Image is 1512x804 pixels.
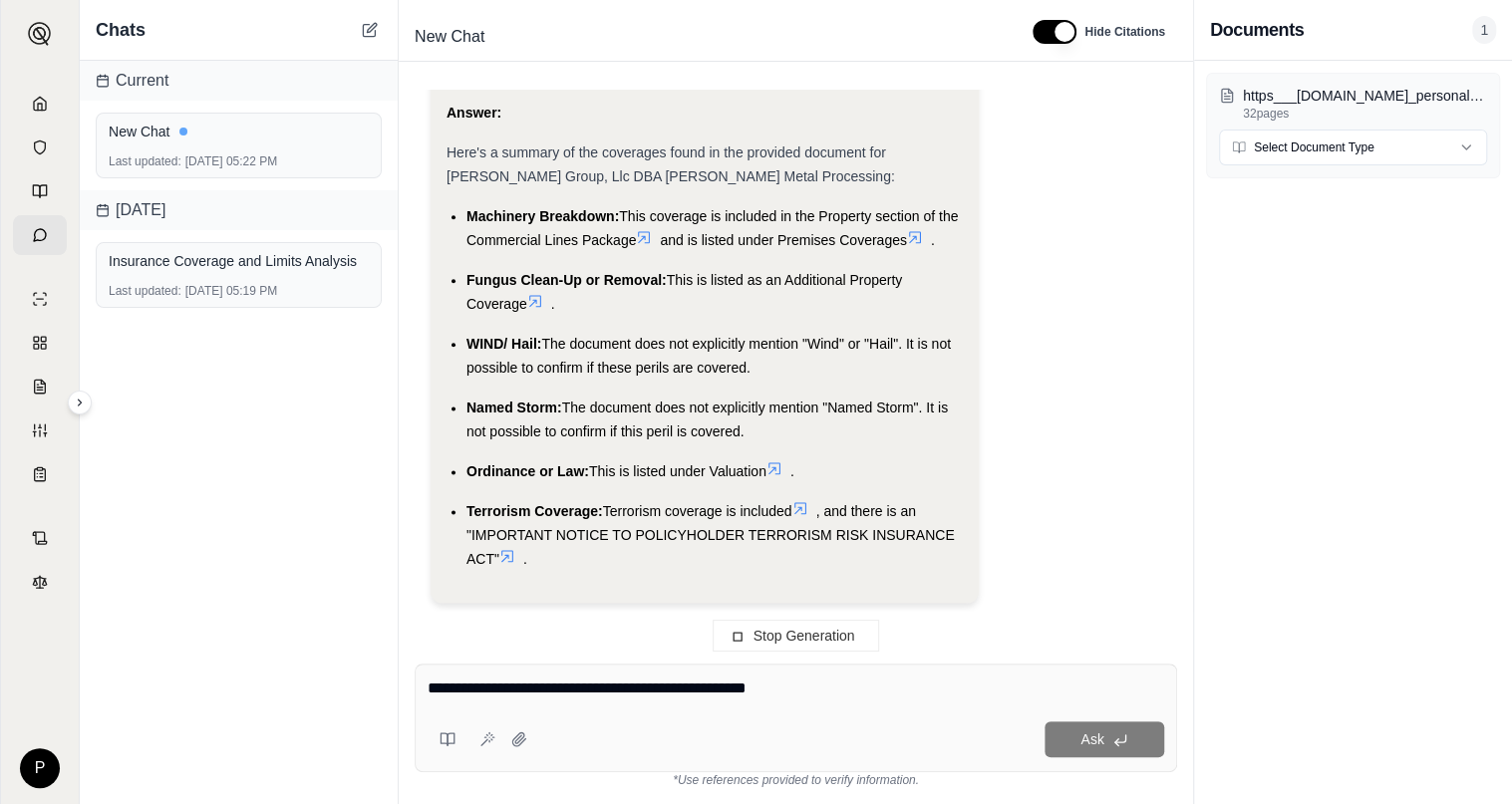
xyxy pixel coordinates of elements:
[13,323,67,363] a: Policy Comparisons
[20,14,60,54] button: Expand sidebar
[1219,86,1487,122] button: https___[DOMAIN_NAME]_personal_priya_mohanraju_nfp_com_Documents_Desktop_Client accounts_Mc Ever_...
[13,279,67,319] a: Single Policy
[13,454,67,494] a: Coverage Table
[551,296,555,312] span: .
[80,190,398,230] div: [DATE]
[1472,16,1496,44] span: 1
[109,283,369,299] div: [DATE] 05:19 PM
[358,18,382,42] button: New Chat
[790,463,794,479] span: .
[466,272,902,312] span: This is listed as an Additional Property Coverage
[109,122,369,141] div: New Chat
[466,272,667,288] span: Fungus Clean-Up or Removal:
[1243,86,1487,106] p: https___nfp-my.sharepoint.com_personal_priya_mohanraju_nfp_com_Documents_Desktop_Client accounts_...
[447,105,501,121] strong: Answer:
[13,215,67,255] a: Chat
[407,21,1009,53] div: Edit Title
[660,232,906,248] span: and is listed under Premises Coverages
[80,61,398,101] div: Current
[1045,721,1164,757] button: Ask
[466,503,603,519] span: Terrorism Coverage:
[109,251,369,271] div: Insurance Coverage and Limits Analysis
[1243,106,1487,122] p: 32 pages
[466,208,958,248] span: This coverage is included in the Property section of the Commercial Lines Package
[1084,24,1165,40] span: Hide Citations
[466,503,955,567] span: , and there is an "IMPORTANT NOTICE TO POLICYHOLDER TERRORISM RISK INSURANCE ACT"
[523,551,527,567] span: .
[603,503,792,519] span: Terrorism coverage is included
[931,232,935,248] span: .
[13,367,67,406] a: Claim Coverage
[466,208,619,224] span: Machinery Breakdown:
[407,21,492,53] span: New Chat
[447,144,895,184] span: Here's a summary of the coverages found in the provided document for [PERSON_NAME] Group, Llc DBA...
[713,620,880,652] button: Stop Generation
[13,84,67,124] a: Home
[13,410,67,450] a: Custom Report
[68,391,92,414] button: Expand sidebar
[754,628,855,644] span: Stop Generation
[466,336,951,376] span: The document does not explicitly mention "Wind" or "Hail". It is not possible to confirm if these...
[13,171,67,211] a: Prompt Library
[109,283,181,299] span: Last updated:
[466,463,589,479] span: Ordinance or Law:
[13,562,67,602] a: Legal Search Engine
[466,400,948,439] span: The document does not explicitly mention "Named Storm". It is not possible to confirm if this per...
[466,400,562,415] span: Named Storm:
[1210,16,1304,44] h3: Documents
[96,16,146,44] span: Chats
[589,463,766,479] span: This is listed under Valuation
[13,128,67,167] a: Documents Vault
[109,153,181,169] span: Last updated:
[13,518,67,558] a: Contract Analysis
[109,153,369,169] div: [DATE] 05:22 PM
[20,748,60,788] div: P
[466,336,541,352] span: WIND/ Hail:
[1080,731,1103,747] span: Ask
[415,772,1177,788] div: *Use references provided to verify information.
[28,22,52,46] img: Expand sidebar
